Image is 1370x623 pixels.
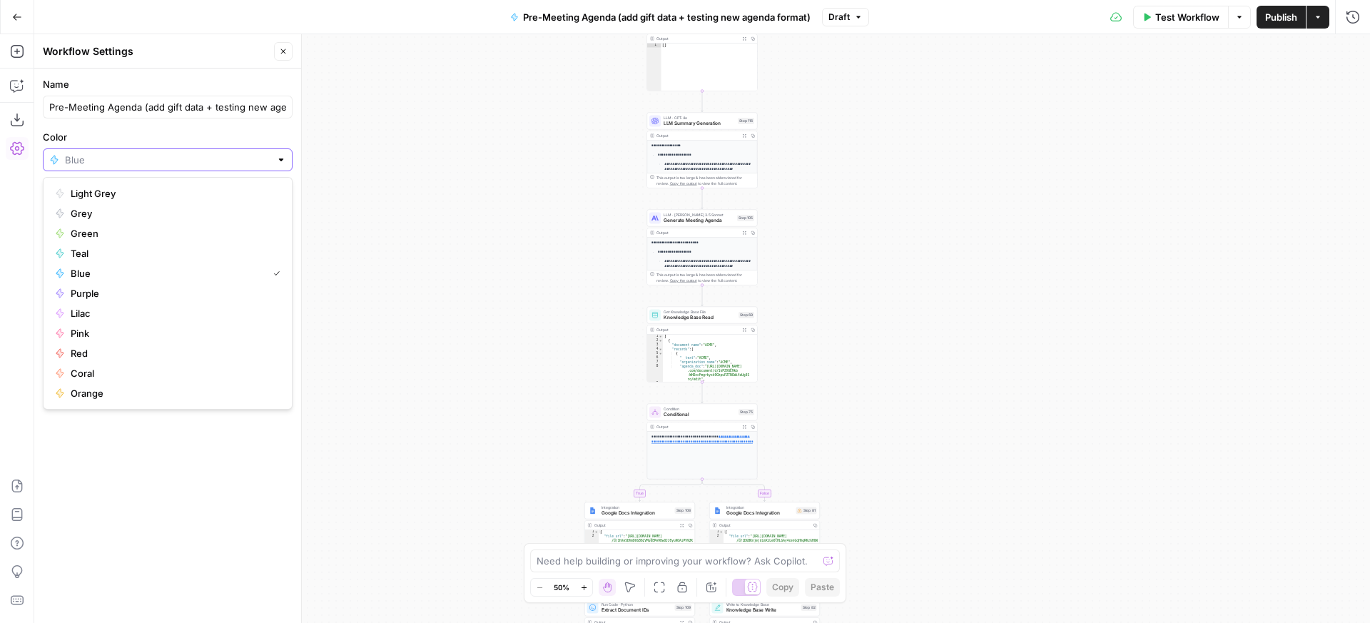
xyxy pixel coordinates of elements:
div: Output [656,424,738,430]
img: Instagram%20post%20-%201%201.png [714,507,721,514]
span: Orange [71,386,275,400]
span: Light Grey [71,186,275,201]
span: Run Code · Python [602,602,672,607]
span: LLM Summary Generation [664,120,735,127]
span: Extract Document IDs [602,607,672,614]
div: Output [656,230,738,235]
span: Conditional [664,411,736,418]
button: Copy [766,578,799,597]
input: Blue [65,153,270,167]
div: 3 [647,343,663,347]
span: Condition [664,406,736,412]
div: 2 [647,338,663,343]
span: Get Knowledge Base File [664,309,736,315]
span: Google Docs Integration [602,510,672,517]
div: Step 105 [737,215,754,221]
div: Step 81 [796,507,817,514]
span: Pink [71,326,275,340]
div: IntegrationGoogle Docs IntegrationStep 81Output{ "file_url":"[URL][DOMAIN_NAME] /d/1DGBKnjejdimXz... [709,502,820,577]
div: 1 [585,530,599,534]
g: Edge from step_115 to step_116 [701,91,704,111]
div: Output [656,36,738,41]
g: Edge from step_69 to step_75 [701,382,704,402]
div: 7 [647,360,663,364]
span: Google Docs Integration [726,510,793,517]
g: Edge from step_105 to step_69 [701,285,704,305]
div: 1 [647,43,661,47]
span: Toggle code folding, rows 9 through 11 [659,381,663,385]
span: Pre-Meeting Agenda (add gift data + testing new agenda format) [523,10,811,24]
div: 4 [647,347,663,351]
span: Red [71,346,275,360]
span: Toggle code folding, rows 5 through 13 [659,351,663,355]
div: 8 [647,364,663,381]
img: Instagram%20post%20-%201%201.png [589,507,597,514]
div: Output [656,327,738,333]
button: Test Workflow [1133,6,1228,29]
div: Workflow Settings [43,44,270,59]
button: Paste [805,578,840,597]
span: Green [71,226,275,240]
span: Integration [726,505,793,510]
div: Output [594,522,676,528]
div: 2 [585,534,599,547]
span: Toggle code folding, rows 1 through 3 [594,530,599,534]
span: Grey [71,206,275,221]
span: Integration [602,505,672,510]
span: Blue [71,266,262,280]
div: Get Knowledge Base FileKnowledge Base ReadStep 69Output[ { "document_name":"ACME", "records":[ { ... [647,306,758,382]
div: Step 75 [739,409,754,415]
div: IntegrationGoogle Docs IntegrationStep 108Output{ "file_url":"[URL][DOMAIN_NAME] /d/1hXeSDhmDUG86... [584,502,695,577]
span: Coral [71,366,275,380]
span: Knowledge Base Write [726,607,798,614]
span: LLM · GPT-4o [664,115,735,121]
div: This output is too large & has been abbreviated for review. to view the full content. [656,175,754,186]
div: Output [656,133,738,138]
div: 1 [710,530,724,534]
button: Pre-Meeting Agenda (add gift data + testing new agenda format) [502,6,819,29]
span: Copy the output [670,278,697,283]
label: Color [43,130,293,144]
span: Purple [71,286,275,300]
div: This output is too large & has been abbreviated for review. to view the full content. [656,272,754,283]
span: 50% [554,582,569,593]
g: Edge from step_75 to step_81 [702,479,766,501]
label: Name [43,77,293,91]
span: Toggle code folding, rows 1 through 3 [719,530,724,534]
span: Knowledge Base Read [664,314,736,321]
span: Teal [71,246,275,260]
span: Generate Meeting Agenda [664,217,734,224]
span: Write to Knowledge Base [726,602,798,607]
div: 2 [710,534,724,547]
span: Test Workflow [1155,10,1219,24]
span: Paste [811,581,834,594]
span: Draft [828,11,850,24]
input: Untitled [49,100,286,114]
span: LLM · [PERSON_NAME] 3.5 Sonnet [664,212,734,218]
span: Toggle code folding, rows 4 through 14 [659,347,663,351]
div: 5 [647,351,663,355]
button: Publish [1257,6,1306,29]
span: Lilac [71,306,275,320]
div: 9 [647,381,663,385]
span: Copy [772,581,793,594]
div: Output[] [647,15,758,91]
div: 6 [647,355,663,360]
span: Toggle code folding, rows 1 through 16 [659,334,663,338]
div: Step 116 [738,118,754,124]
div: Step 108 [675,507,692,514]
div: Step 69 [739,312,754,318]
span: Publish [1265,10,1297,24]
div: Step 109 [675,604,692,611]
g: Edge from step_116 to step_105 [701,188,704,208]
button: Draft [822,8,869,26]
span: Toggle code folding, rows 2 through 15 [659,338,663,343]
div: 1 [647,334,663,338]
div: Output [719,522,809,528]
g: Edge from step_75 to step_108 [639,479,702,501]
div: Step 82 [801,604,817,611]
span: Copy the output [670,181,697,186]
